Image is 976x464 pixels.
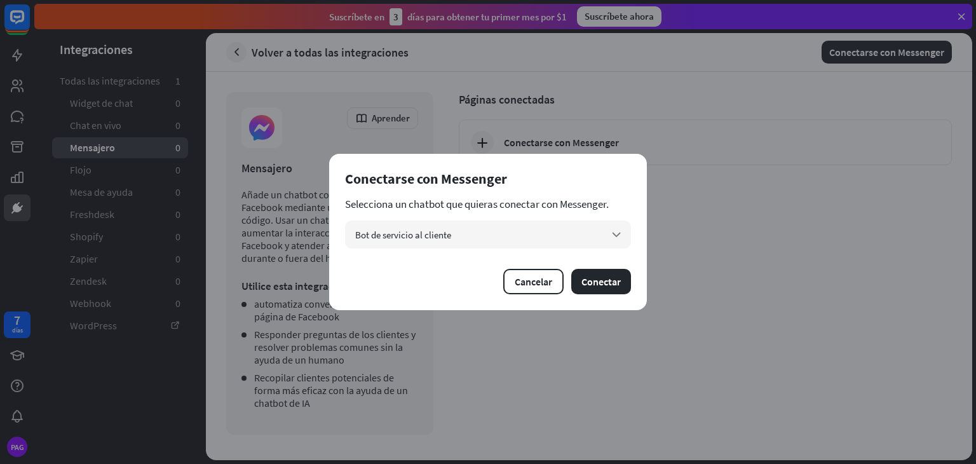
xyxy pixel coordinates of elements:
[503,269,564,294] button: Cancelar
[345,170,507,188] font: Conectarse con Messenger
[355,229,451,241] font: Bot de servicio al cliente
[581,275,621,288] font: Conectar
[571,269,631,294] button: Conectar
[345,197,609,211] font: Selecciona un chatbot que quieras conectar con Messenger.
[515,275,552,288] font: Cancelar
[10,5,48,43] button: Abrir el widget de chat LiveChat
